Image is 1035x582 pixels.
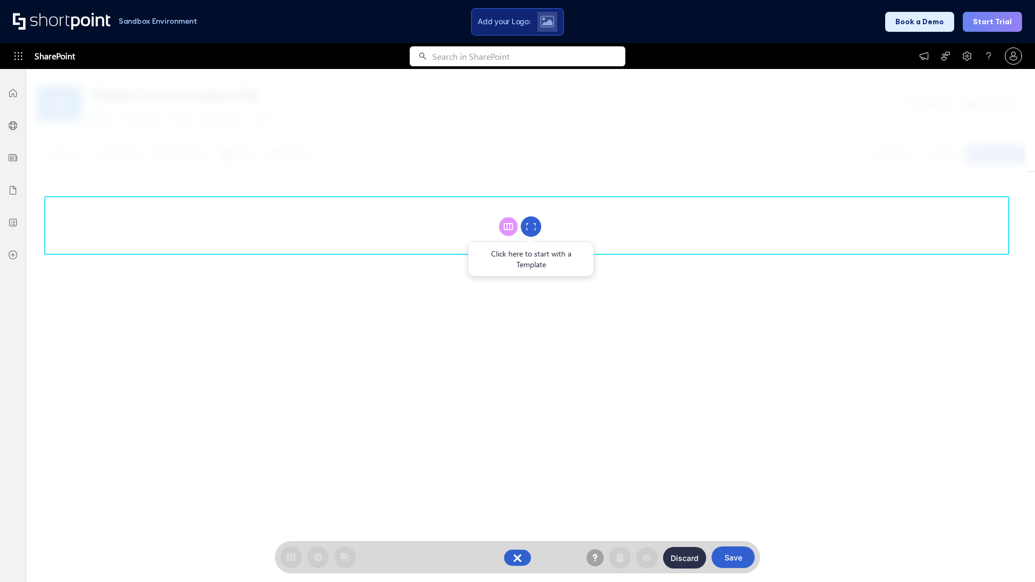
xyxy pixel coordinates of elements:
[34,43,75,69] span: SharePoint
[478,17,530,26] span: Add your Logo:
[119,18,197,24] h1: Sandbox Environment
[885,12,954,32] button: Book a Demo
[963,12,1022,32] button: Start Trial
[432,46,625,66] input: Search in SharePoint
[981,530,1035,582] iframe: Chat Widget
[540,16,554,27] img: Upload logo
[712,546,755,568] button: Save
[663,547,706,569] button: Discard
